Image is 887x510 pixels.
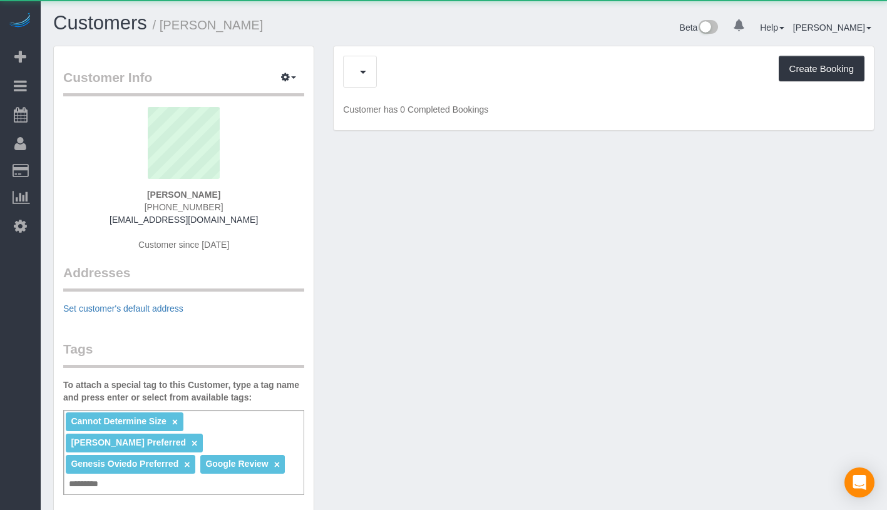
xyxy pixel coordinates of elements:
span: Cannot Determine Size [71,416,166,426]
a: × [274,459,280,470]
a: [EMAIL_ADDRESS][DOMAIN_NAME] [110,215,258,225]
span: Genesis Oviedo Preferred [71,459,178,469]
span: Customer since [DATE] [138,240,229,250]
img: New interface [697,20,718,36]
a: [PERSON_NAME] [793,23,871,33]
small: / [PERSON_NAME] [153,18,264,32]
strong: [PERSON_NAME] [147,190,220,200]
button: Create Booking [779,56,864,82]
p: Customer has 0 Completed Bookings [343,103,864,116]
span: Google Review [205,459,268,469]
span: [PERSON_NAME] Preferred [71,437,186,447]
img: Automaid Logo [8,13,33,30]
span: [PHONE_NUMBER] [145,202,223,212]
a: Customers [53,12,147,34]
a: × [172,417,178,427]
legend: Customer Info [63,68,304,96]
label: To attach a special tag to this Customer, type a tag name and press enter or select from availabl... [63,379,304,404]
a: × [184,459,190,470]
legend: Tags [63,340,304,368]
a: Help [760,23,784,33]
a: Beta [680,23,719,33]
div: Open Intercom Messenger [844,467,874,497]
a: × [192,438,197,449]
a: Set customer's default address [63,303,183,314]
